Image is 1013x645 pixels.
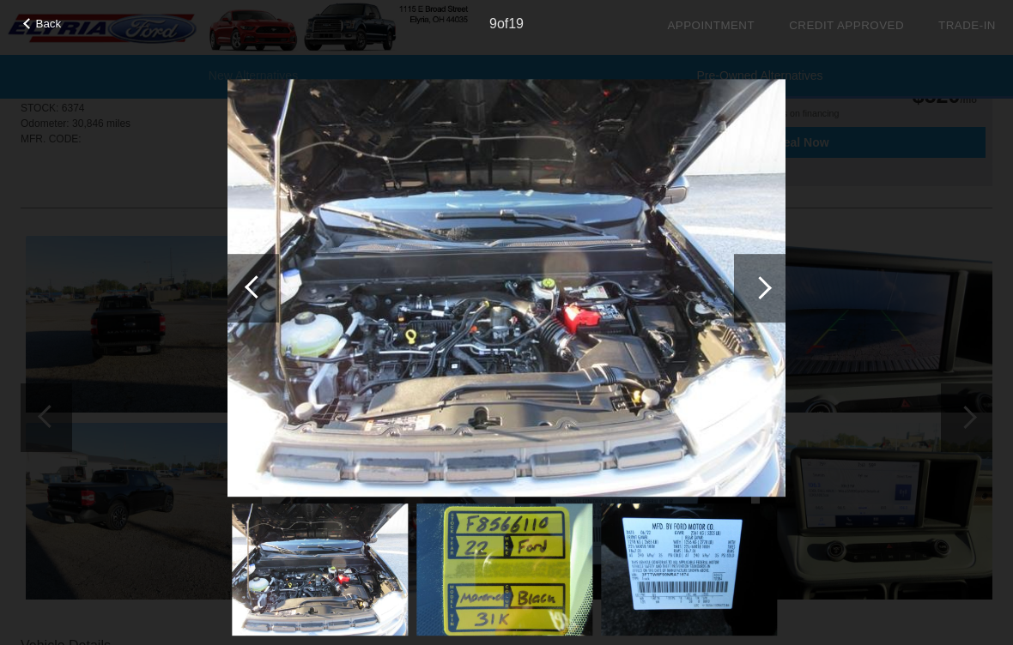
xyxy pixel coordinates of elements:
[227,79,786,497] img: 2f88cf67345f25c1b1f93f869cd28f80x.jpg
[789,19,904,32] a: Credit Approved
[416,503,592,636] img: 40f4dd7bc77074a674eda524910cc391x.jpg
[938,19,996,32] a: Trade-In
[489,16,497,31] span: 9
[36,17,62,30] span: Back
[508,16,524,31] span: 19
[601,503,777,636] img: 8c81abd410bc3866c31804424bf86b23x.jpg
[232,503,408,636] img: 2f88cf67345f25c1b1f93f869cd28f80x.jpg
[667,19,755,32] a: Appointment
